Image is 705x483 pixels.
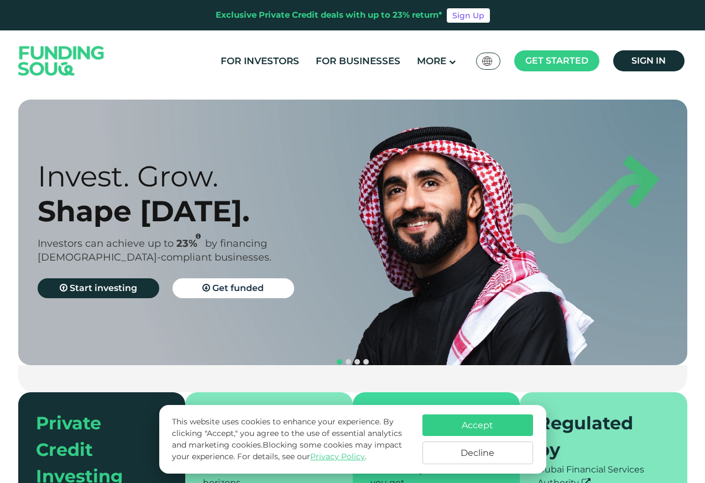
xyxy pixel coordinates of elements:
div: Invest. Grow. [38,159,372,194]
i: 23% IRR (expected) ~ 15% Net yield (expected) [196,233,201,240]
img: Logo [7,33,116,89]
span: by financing [DEMOGRAPHIC_DATA]-compliant businesses. [38,237,271,263]
button: Decline [422,442,533,464]
span: More [417,55,446,66]
span: For details, see our . [237,451,367,461]
a: For Investors [218,52,302,70]
button: navigation [344,357,353,366]
p: This website uses cookies to enhance your experience. By clicking "Accept," you agree to the use ... [172,416,411,463]
span: Get funded [212,283,264,293]
a: Start investing [38,278,159,298]
a: Privacy Policy [310,451,365,461]
span: 23% [176,237,205,250]
span: Sign in [631,55,666,66]
a: Sign in [613,50,685,71]
a: For Businesses [313,52,403,70]
span: Blocking some cookies may impact your experience. [172,440,402,461]
img: SA Flag [482,56,492,66]
a: Sign Up [447,8,490,23]
div: Shape [DATE]. [38,194,372,228]
span: Get started [525,55,588,66]
span: Start investing [70,283,137,293]
button: Accept [422,414,533,436]
div: Regulated by [537,410,656,463]
button: navigation [362,357,370,366]
a: Get funded [173,278,294,298]
span: Investors can achieve up to [38,237,174,250]
button: navigation [335,357,344,366]
div: Exclusive Private Credit deals with up to 23% return* [216,9,442,22]
button: navigation [353,357,362,366]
